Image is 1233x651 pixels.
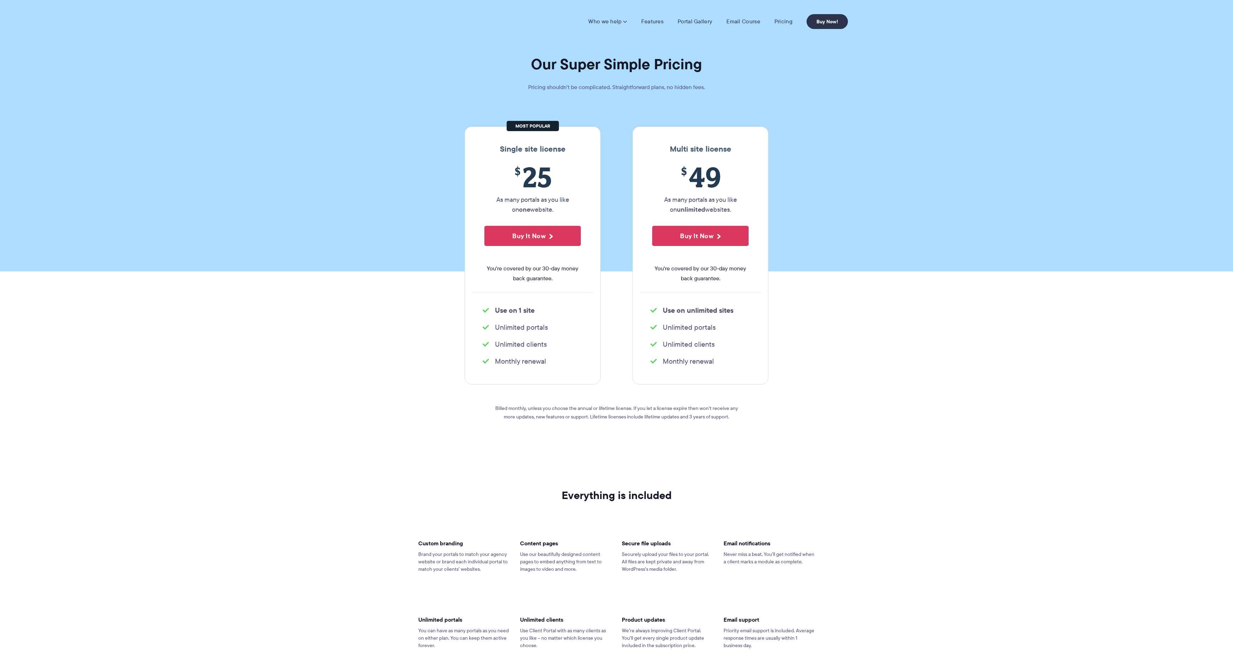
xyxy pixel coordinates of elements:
[774,18,792,25] a: Pricing
[520,540,611,547] h4: Content pages
[519,205,530,214] strong: one
[652,264,749,283] span: You're covered by our 30-day money back guarantee.
[807,14,848,29] a: Buy Now!
[724,627,815,649] p: Priority email support is included. Average response times are usually within 1 business day.
[724,616,815,623] h4: Email support
[484,195,581,215] p: As many portals as you like on website.
[622,599,631,609] img: Client Portal Icons
[418,551,509,573] p: Brand your portals to match your agency website or brand each individual portal to match your cli...
[489,404,744,421] p: Billed monthly, unless you choose the annual or lifetime license. If you let a license expire the...
[520,599,530,609] img: Client Portal Icons
[650,356,750,366] li: Monthly renewal
[520,523,530,533] img: Client Portal Icons
[418,489,815,501] h2: Everything is included
[484,264,581,283] span: You're covered by our 30-day money back guarantee.
[483,339,583,349] li: Unlimited clients
[652,161,749,193] span: 49
[652,226,749,246] button: Buy It Now
[663,305,733,316] strong: Use on unlimited sites
[588,18,627,25] a: Who we help
[622,540,713,547] h4: Secure file uploads
[418,616,509,623] h4: Unlimited portals
[472,145,593,154] h3: Single site license
[724,599,733,609] img: Client Portal Icons
[622,551,713,573] p: Securely upload your files to your portal. All files are kept private and away from WordPress’s m...
[495,305,535,316] strong: Use on 1 site
[484,226,581,246] button: Buy It Now
[726,18,760,25] a: Email Course
[678,18,712,25] a: Portal Gallery
[520,551,611,573] p: Use our beautifully designed content pages to embed anything from text to images to video and more.
[418,523,428,533] img: Client Portal Icons
[520,627,611,649] p: Use Client Portal with as many clients as you like – no matter which license you choose.
[418,540,509,547] h4: Custom branding
[511,82,722,92] p: Pricing shouldn't be complicated. Straightforward plans, no hidden fees.
[622,627,713,649] p: We’re always improving Client Portal. You’ll get every single product update included in the subs...
[483,356,583,366] li: Monthly renewal
[641,18,663,25] a: Features
[520,616,611,623] h4: Unlimited clients
[622,523,631,533] img: Client Portal Icons
[724,540,815,547] h4: Email notifications
[484,161,581,193] span: 25
[622,616,713,623] h4: Product updates
[724,551,815,565] p: Never miss a beat. You’ll get notified when a client marks a module as complete.
[483,322,583,332] li: Unlimited portals
[724,523,733,533] img: Client Portal Icon
[677,205,705,214] strong: unlimited
[640,145,761,154] h3: Multi site license
[418,627,509,649] p: You can have as many portals as you need on either plan. You can keep them active forever.
[652,195,749,215] p: As many portals as you like on websites.
[418,599,428,609] img: Client Portal Icons
[650,322,750,332] li: Unlimited portals
[650,339,750,349] li: Unlimited clients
